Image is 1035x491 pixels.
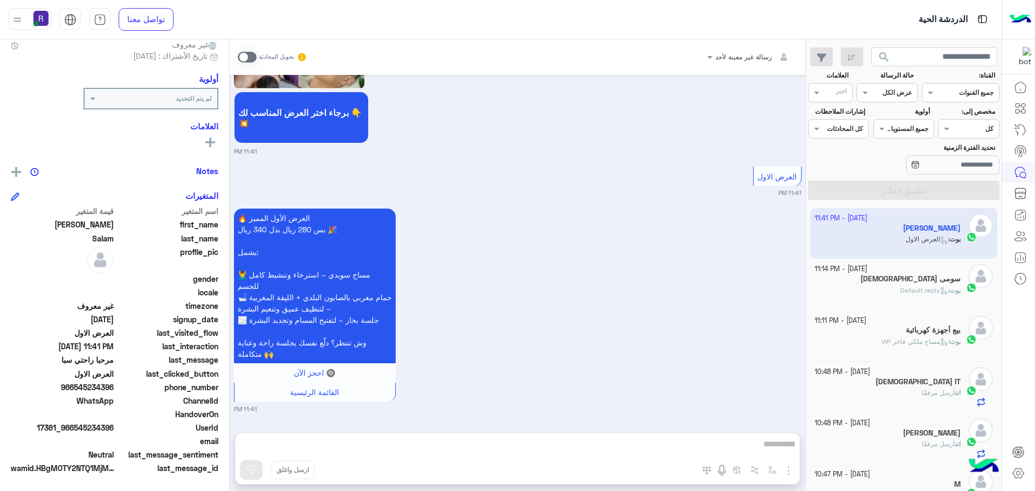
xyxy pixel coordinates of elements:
img: defaultAdmin.png [87,246,114,273]
small: تحويل المحادثة [259,53,294,61]
span: gender [116,273,219,285]
span: last_interaction [116,341,219,352]
img: defaultAdmin.png [969,367,993,391]
small: [DATE] - 10:47 PM [815,469,870,480]
span: غير معروف [172,39,218,50]
span: signup_date [116,314,219,325]
span: profile_pic [116,246,219,271]
span: email [116,435,219,447]
span: قيمة المتغير [11,205,114,217]
span: null [11,435,114,447]
img: WhatsApp [966,334,977,345]
span: Ahmed [11,219,114,230]
span: مرحبا راحتي سبا [11,354,114,365]
span: تاريخ الأشتراك : [DATE] [133,50,208,61]
img: profile [11,13,24,26]
h5: M [954,480,961,489]
label: حالة الرسالة [858,71,914,80]
span: 17361_966545234396 [11,422,114,433]
span: Default reply [900,286,948,294]
span: ChannelId [116,395,219,406]
span: locale [116,287,219,298]
small: 11:41 PM [234,147,257,156]
button: تطبيق الفلاتر [808,181,999,200]
small: [DATE] - 10:48 PM [815,418,870,428]
span: بوت [950,286,961,294]
span: 2025-10-13T20:40:09.866Z [11,314,114,325]
span: null [11,287,114,298]
label: العلامات [809,71,848,80]
span: search [878,51,891,64]
span: 🔘 احجز الآن [294,368,335,377]
img: defaultAdmin.png [969,418,993,442]
img: tab [64,13,77,26]
span: last_message [116,354,219,365]
span: last_name [116,233,219,244]
span: بوت [950,337,961,345]
span: last_clicked_button [116,368,219,379]
span: القائمة الرئيسية [290,388,339,397]
span: انت [955,440,961,448]
span: 2 [11,395,114,406]
a: تواصل معنا [119,8,174,31]
span: العرض الاول [11,368,114,379]
span: غير معروف [11,300,114,312]
span: مساج ملكي فاخر VIP [881,337,948,345]
span: HandoverOn [116,409,219,420]
label: أولوية [874,107,930,116]
label: تحديد الفترة الزمنية [874,143,995,153]
label: القناة: [923,71,996,80]
b: لم يتم التحديد [176,94,212,102]
span: phone_number [116,382,219,393]
img: userImage [33,11,49,26]
h5: Mohamed IT [875,377,961,386]
button: search [871,47,898,71]
img: defaultAdmin.png [969,264,993,288]
span: رسالة غير معينة لأحد [715,53,772,61]
a: tab [89,8,111,31]
span: wamid.HBgMOTY2NTQ1MjM0Mzk2FQIAEhggQUNERjgxNDZGQzBBQTYxMkQ0MjhGRDZBNDExRUNFNzAA [11,462,119,474]
img: tab [94,13,106,26]
img: defaultAdmin.png [969,316,993,340]
span: أرسل مرفقًا [922,389,955,397]
img: WhatsApp [966,385,977,396]
span: أرسل مرفقًا [922,440,955,448]
p: الدردشة الحية [919,12,968,27]
p: 13/10/2025, 11:41 PM [234,209,396,363]
span: first_name [116,219,219,230]
label: إشارات الملاحظات [809,107,865,116]
span: 966545234396 [11,382,114,393]
small: 11:41 PM [778,189,802,197]
h5: بيع أجهزة كهربائية [906,326,961,335]
span: 2025-10-13T20:41:48.413Z [11,341,114,352]
span: انت [955,389,961,397]
div: اختر [836,86,848,99]
span: last_message_sentiment [116,449,219,460]
span: last_message_id [121,462,218,474]
label: مخصص إلى: [940,107,995,116]
img: add [11,167,21,177]
small: [DATE] - 11:11 PM [815,316,866,326]
h6: العلامات [11,121,218,131]
span: 0 [11,449,114,460]
b: : [948,286,961,294]
img: Logo [1010,8,1031,31]
span: العرض الاول [757,172,797,181]
span: العرض الاول [11,327,114,338]
span: last_visited_flow [116,327,219,338]
img: notes [30,168,39,176]
h6: Notes [196,166,218,176]
small: 11:41 PM [234,405,257,413]
b: : [948,337,961,345]
img: hulul-logo.png [965,448,1003,486]
img: tab [976,12,989,26]
span: اسم المتغير [116,205,219,217]
span: برجاء اختر العرض المناسب لك 👇 💥 [238,107,364,128]
span: timezone [116,300,219,312]
button: ارسل واغلق [271,461,315,479]
img: WhatsApp [966,437,977,447]
small: [DATE] - 10:48 PM [815,367,870,377]
h5: أبو حسين [903,428,961,438]
span: null [11,409,114,420]
img: 322853014244696 [1012,47,1031,66]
